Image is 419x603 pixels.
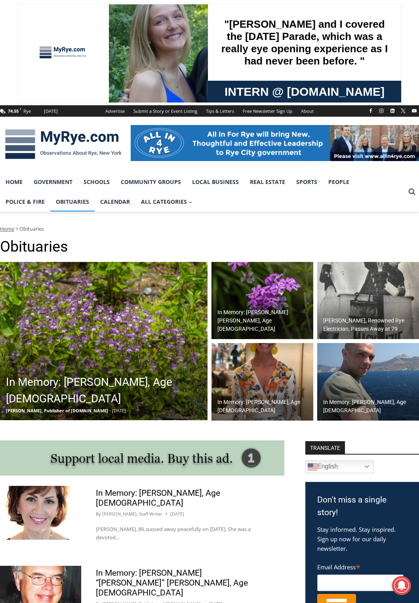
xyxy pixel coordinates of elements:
p: [PERSON_NAME], 89, passed away peacefully on [DATE]. She was a devoted… [96,525,270,542]
span: [DATE] [112,408,126,413]
a: Intern @ [DOMAIN_NAME] [190,77,384,99]
h2: [PERSON_NAME], Renowned Rye Electrician, Passes Away at 79 [323,317,417,333]
a: Community Groups [115,172,187,192]
span: F [20,107,21,111]
a: Open Tues. - Sun. [PHONE_NUMBER] [0,80,80,99]
img: (PHOTO: Kim Eierman of EcoBeneficial designed and oversaw the installation of native plant beds f... [211,262,313,339]
a: [PERSON_NAME], Staff Writer [102,511,162,517]
a: People [323,172,355,192]
span: Intern @ [DOMAIN_NAME] [207,79,367,97]
span: 74.55 [8,108,19,114]
a: Advertise [101,105,129,117]
a: Tips & Letters [202,105,238,117]
div: [DATE] [44,108,58,115]
button: View Search Form [405,185,419,199]
h2: In Memory: [PERSON_NAME], Age [DEMOGRAPHIC_DATA] [217,398,311,415]
a: Government [28,172,78,192]
button: Child menu of All Categories [135,192,198,212]
img: Obituary - Rocco Caruso [317,343,419,421]
a: Facebook [366,106,375,116]
a: Free Newsletter Sign Up [238,105,297,117]
h2: In Memory: [PERSON_NAME], Age [DEMOGRAPHIC_DATA] [323,398,417,415]
a: YouTube [409,106,419,116]
span: [PERSON_NAME], Publisher of [DOMAIN_NAME] [6,408,108,413]
strong: TRANSLATE [305,441,345,454]
a: [PERSON_NAME], Renowned Rye Electrician, Passes Away at 79 [317,262,419,339]
a: Local Business [187,172,244,192]
a: Linkedin [388,106,397,116]
img: All in for Rye [131,125,419,161]
div: "[PERSON_NAME] and I covered the [DATE] Parade, which was a really eye opening experience as I ha... [200,0,374,77]
nav: Secondary Navigation [101,105,318,117]
h3: Don't miss a single story! [317,494,407,519]
a: About [297,105,318,117]
a: Calendar [95,192,135,212]
a: Real Estate [244,172,291,192]
a: In Memory: [PERSON_NAME], Age [DEMOGRAPHIC_DATA] [96,488,220,508]
a: Schools [78,172,115,192]
span: Obituaries [19,225,44,232]
span: > [15,225,18,232]
span: By [96,510,101,518]
time: [DATE] [170,510,184,518]
a: Instagram [377,106,386,116]
span: Open Tues. - Sun. [PHONE_NUMBER] [2,82,78,112]
a: In Memory: [PERSON_NAME] [PERSON_NAME], Age [DEMOGRAPHIC_DATA] [211,262,313,339]
span: - [109,408,111,413]
div: Rye [23,108,31,115]
label: Email Address [317,559,404,573]
h2: In Memory: [PERSON_NAME] [PERSON_NAME], Age [DEMOGRAPHIC_DATA] [217,308,311,333]
img: en [308,462,317,472]
a: In Memory: [PERSON_NAME], Age [DEMOGRAPHIC_DATA] [317,343,419,421]
a: Obituaries [50,192,95,212]
img: Obituary - Greg MacKenzie [317,262,419,339]
a: In Memory: [PERSON_NAME] “[PERSON_NAME]” [PERSON_NAME], Age [DEMOGRAPHIC_DATA] [96,568,248,597]
div: "the precise, almost orchestrated movements of cutting and assembling sushi and [PERSON_NAME] mak... [81,49,112,95]
a: Submit a Story or Event Listing [129,105,202,117]
p: Stay informed. Stay inspired. Sign up now for our daily newsletter. [317,525,407,553]
a: Sports [291,172,323,192]
a: X [398,106,408,116]
a: In Memory: [PERSON_NAME], Age [DEMOGRAPHIC_DATA] [211,343,313,421]
h2: In Memory: [PERSON_NAME], Age [DEMOGRAPHIC_DATA] [6,374,206,407]
a: English [305,461,374,473]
